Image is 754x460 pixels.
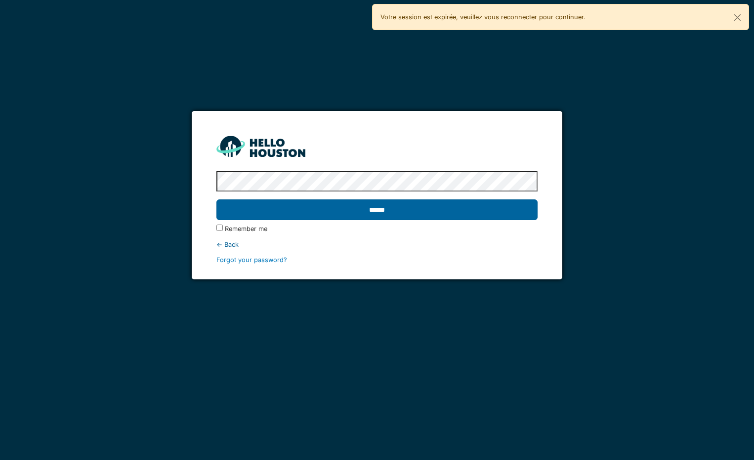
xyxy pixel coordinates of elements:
[726,4,749,31] button: Close
[225,224,267,233] label: Remember me
[216,256,287,264] a: Forgot your password?
[216,240,538,249] div: ← Back
[216,136,305,157] img: HH_line-BYnF2_Hg.png
[372,4,749,30] div: Votre session est expirée, veuillez vous reconnecter pour continuer.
